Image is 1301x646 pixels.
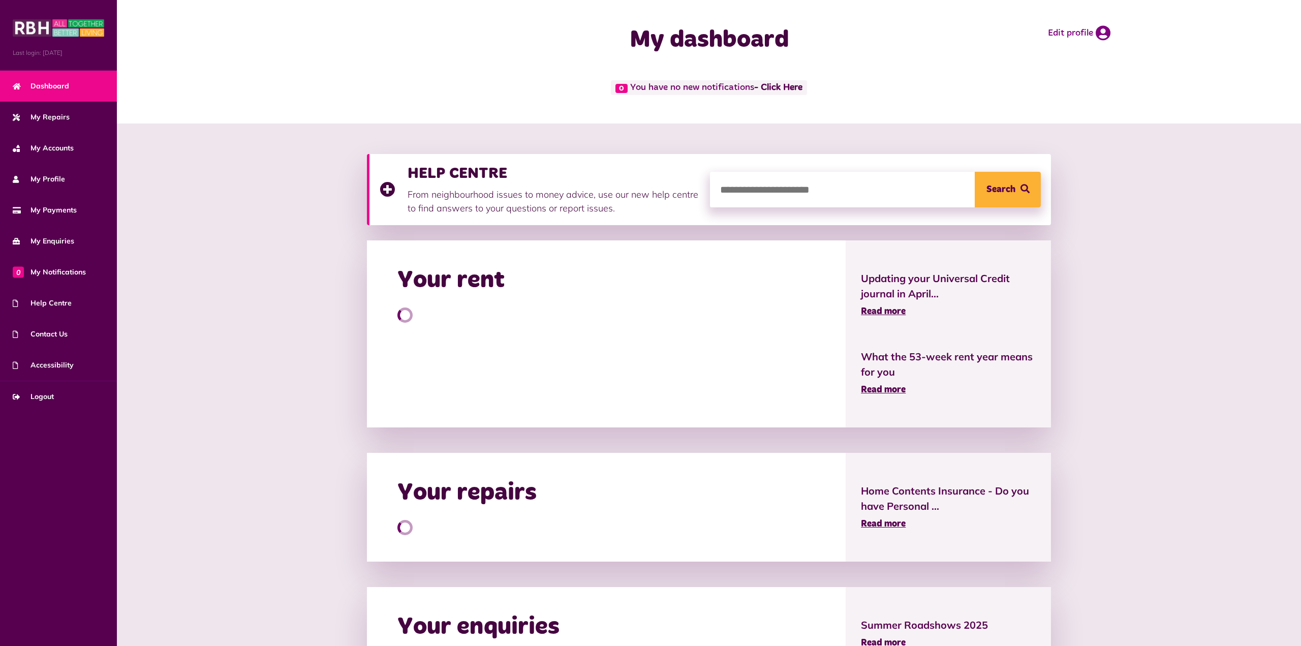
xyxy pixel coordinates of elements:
[861,483,1036,514] span: Home Contents Insurance - Do you have Personal ...
[861,271,1036,319] a: Updating your Universal Credit journal in April... Read more
[861,618,1036,633] span: Summer Roadshows 2025
[861,385,906,394] span: Read more
[397,612,560,642] h2: Your enquiries
[13,18,104,38] img: MyRBH
[861,483,1036,531] a: Home Contents Insurance - Do you have Personal ... Read more
[408,164,700,182] h3: HELP CENTRE
[615,84,628,93] span: 0
[13,236,74,247] span: My Enquiries
[13,360,74,371] span: Accessibility
[397,478,537,508] h2: Your repairs
[13,81,69,91] span: Dashboard
[1048,25,1110,41] a: Edit profile
[986,172,1015,207] span: Search
[13,391,54,402] span: Logout
[861,349,1036,380] span: What the 53-week rent year means for you
[861,349,1036,397] a: What the 53-week rent year means for you Read more
[611,80,807,95] span: You have no new notifications
[13,298,72,309] span: Help Centre
[754,83,802,93] a: - Click Here
[13,112,70,122] span: My Repairs
[13,266,24,278] span: 0
[13,143,74,153] span: My Accounts
[506,25,912,55] h1: My dashboard
[13,205,77,216] span: My Payments
[408,188,700,215] p: From neighbourhood issues to money advice, use our new help centre to find answers to your questi...
[13,329,68,340] span: Contact Us
[397,266,505,295] h2: Your rent
[861,271,1036,301] span: Updating your Universal Credit journal in April...
[861,307,906,316] span: Read more
[13,48,104,57] span: Last login: [DATE]
[13,267,86,278] span: My Notifications
[13,174,65,184] span: My Profile
[975,172,1041,207] button: Search
[861,519,906,529] span: Read more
